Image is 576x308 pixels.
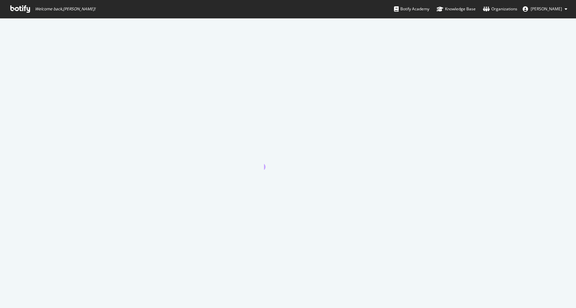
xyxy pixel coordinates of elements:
div: Organizations [483,6,517,12]
button: [PERSON_NAME] [517,4,573,14]
div: animation [264,146,312,170]
div: Botify Academy [394,6,429,12]
span: Welcome back, [PERSON_NAME] ! [35,6,95,12]
span: Yuan Yuan [531,6,562,12]
div: Knowledge Base [437,6,476,12]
